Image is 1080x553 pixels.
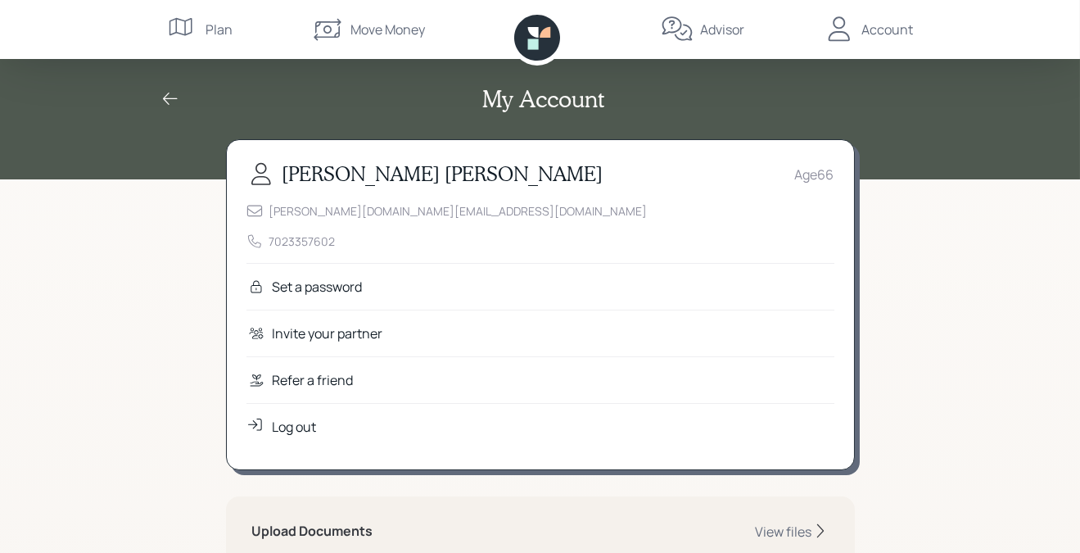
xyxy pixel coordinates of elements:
div: Age 66 [795,165,834,184]
div: View files [756,523,812,541]
div: [PERSON_NAME][DOMAIN_NAME][EMAIL_ADDRESS][DOMAIN_NAME] [269,202,648,220]
div: Move Money [350,20,425,39]
h3: [PERSON_NAME] [PERSON_NAME] [282,162,603,186]
div: Advisor [700,20,744,39]
div: 7023357602 [269,233,336,250]
div: Invite your partner [273,324,383,343]
div: Refer a friend [273,370,354,390]
h5: Upload Documents [252,524,373,539]
h2: My Account [482,85,604,113]
div: Log out [273,417,317,437]
div: Plan [206,20,233,39]
div: Account [862,20,914,39]
div: Set a password [273,277,363,297]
